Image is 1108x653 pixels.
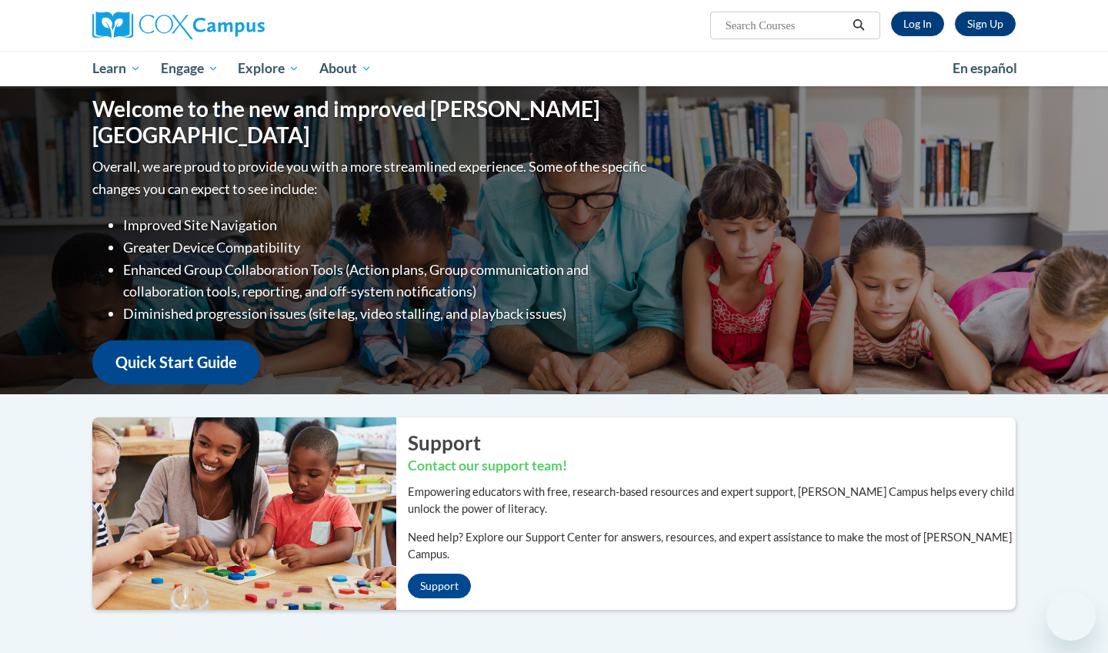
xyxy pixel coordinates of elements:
span: About [319,59,372,78]
p: Overall, we are proud to provide you with a more streamlined experience. Some of the specific cha... [92,156,650,200]
iframe: Button to launch messaging window [1046,591,1096,641]
span: En español [953,60,1017,76]
h3: Contact our support team! [408,457,1016,476]
a: Cox Campus [92,12,385,39]
p: Empowering educators with free, research-based resources and expert support, [PERSON_NAME] Campus... [408,484,1016,517]
a: About [309,51,382,86]
a: Quick Start Guide [92,340,260,384]
a: Support [408,574,471,598]
li: Diminished progression issues (site lag, video stalling, and playback issues) [123,303,650,325]
a: Log In [891,12,944,36]
img: Cox Campus [92,12,265,39]
a: Learn [82,51,151,86]
h1: Welcome to the new and improved [PERSON_NAME][GEOGRAPHIC_DATA] [92,96,650,148]
span: Learn [92,59,141,78]
li: Improved Site Navigation [123,214,650,236]
button: Search [847,16,870,35]
img: ... [81,417,396,610]
span: Explore [238,59,299,78]
span: Engage [161,59,219,78]
div: Main menu [69,51,1039,86]
h2: Support [408,429,1016,457]
li: Enhanced Group Collaboration Tools (Action plans, Group communication and collaboration tools, re... [123,259,650,303]
a: Explore [228,51,309,86]
a: En español [943,52,1027,85]
input: Search Courses [724,16,847,35]
p: Need help? Explore our Support Center for answers, resources, and expert assistance to make the m... [408,529,1016,563]
a: Register [955,12,1016,36]
li: Greater Device Compatibility [123,236,650,259]
a: Engage [151,51,229,86]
